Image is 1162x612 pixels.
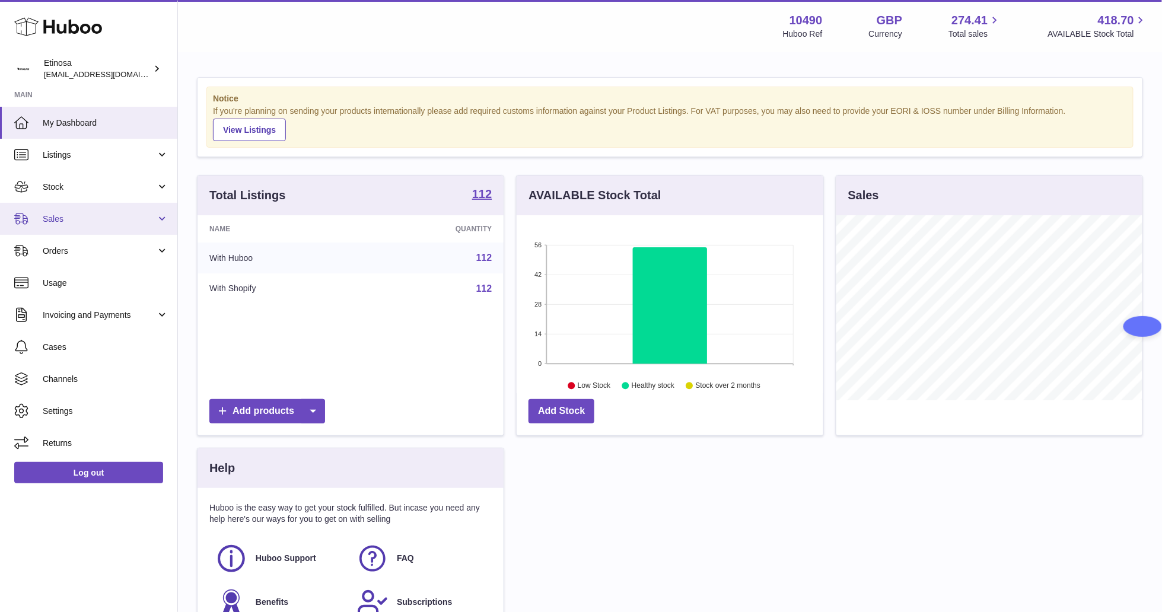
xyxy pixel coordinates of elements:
[198,273,362,304] td: With Shopify
[198,215,362,243] th: Name
[535,301,542,308] text: 28
[198,243,362,273] td: With Huboo
[14,462,163,483] a: Log out
[256,597,288,608] span: Benefits
[14,60,32,78] img: Wolphuk@gmail.com
[535,241,542,248] text: 56
[43,374,168,385] span: Channels
[472,188,492,202] a: 112
[362,215,504,243] th: Quantity
[1098,12,1134,28] span: 418.70
[696,381,760,390] text: Stock over 2 months
[44,58,151,80] div: Etinosa
[789,12,823,28] strong: 10490
[209,460,235,476] h3: Help
[43,181,156,193] span: Stock
[539,360,542,367] text: 0
[43,149,156,161] span: Listings
[397,597,452,608] span: Subscriptions
[783,28,823,40] div: Huboo Ref
[877,12,902,28] strong: GBP
[43,278,168,289] span: Usage
[256,553,316,564] span: Huboo Support
[948,12,1001,40] a: 274.41 Total sales
[848,187,879,203] h3: Sales
[1048,12,1148,40] a: 418.70 AVAILABLE Stock Total
[43,406,168,417] span: Settings
[209,187,286,203] h3: Total Listings
[951,12,988,28] span: 274.41
[535,271,542,278] text: 42
[213,106,1127,141] div: If you're planning on sending your products internationally please add required customs informati...
[356,543,486,575] a: FAQ
[529,399,594,423] a: Add Stock
[476,253,492,263] a: 112
[43,246,156,257] span: Orders
[869,28,903,40] div: Currency
[43,342,168,353] span: Cases
[43,213,156,225] span: Sales
[43,310,156,321] span: Invoicing and Payments
[578,381,611,390] text: Low Stock
[535,330,542,337] text: 14
[43,117,168,129] span: My Dashboard
[209,502,492,525] p: Huboo is the easy way to get your stock fulfilled. But incase you need any help here's our ways f...
[213,119,286,141] a: View Listings
[209,399,325,423] a: Add products
[632,381,675,390] text: Healthy stock
[215,543,345,575] a: Huboo Support
[948,28,1001,40] span: Total sales
[476,283,492,294] a: 112
[397,553,414,564] span: FAQ
[43,438,168,449] span: Returns
[472,188,492,200] strong: 112
[44,69,174,79] span: [EMAIL_ADDRESS][DOMAIN_NAME]
[529,187,661,203] h3: AVAILABLE Stock Total
[213,93,1127,104] strong: Notice
[1048,28,1148,40] span: AVAILABLE Stock Total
